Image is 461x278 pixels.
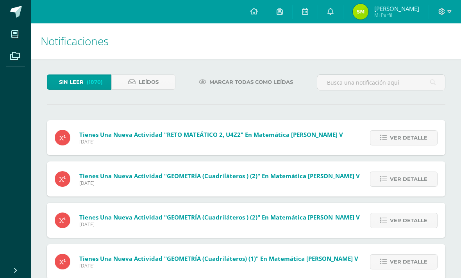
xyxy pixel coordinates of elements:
[47,74,111,90] a: Sin leer(1870)
[390,255,427,269] span: Ver detalle
[79,221,360,228] span: [DATE]
[79,131,343,138] span: Tienes una nueva actividad "RETO MATEÁTICO 2, U4Z2" En Matemática [PERSON_NAME] V
[59,75,84,89] span: Sin leer
[87,75,103,89] span: (1870)
[79,262,358,269] span: [DATE]
[209,75,293,89] span: Marcar todas como leídas
[374,5,419,12] span: [PERSON_NAME]
[390,172,427,186] span: Ver detalle
[41,34,109,48] span: Notificaciones
[353,4,368,19] img: 08ffd7a281e218a47056843f4a90a7e2.png
[79,180,360,186] span: [DATE]
[79,138,343,145] span: [DATE]
[79,172,360,180] span: Tienes una nueva actividad "GEOMETRÍA (Cuadriláteros ) (2)" En Matemática [PERSON_NAME] V
[79,255,358,262] span: Tienes una nueva actividad "GEOMETRÍA (Cuadriláteros) (1)" En Matemática [PERSON_NAME] V
[317,75,445,90] input: Busca una notificación aquí
[111,74,176,90] a: Leídos
[374,12,419,18] span: Mi Perfil
[79,213,360,221] span: Tienes una nueva actividad "GEOMETRÍA (Cuadriláteros ) (2)" En Matemática [PERSON_NAME] V
[139,75,159,89] span: Leídos
[390,213,427,228] span: Ver detalle
[390,131,427,145] span: Ver detalle
[189,74,303,90] a: Marcar todas como leídas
